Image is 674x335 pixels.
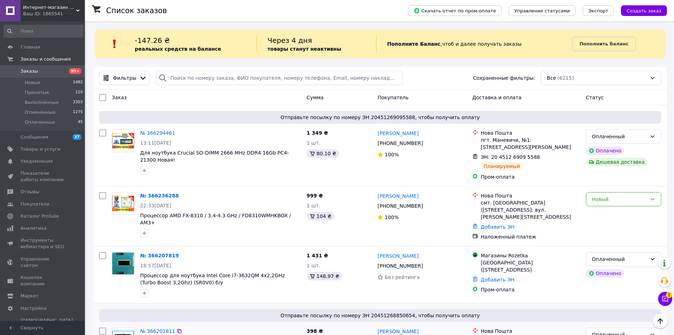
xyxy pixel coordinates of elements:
[472,95,522,100] span: Доставка и оплата
[135,46,221,52] b: реальных средств на балансе
[481,277,514,283] a: Добавить ЭН
[21,158,53,164] span: Уведомления
[21,189,39,195] span: Отзывы
[112,192,134,215] a: Фото товару
[140,273,285,285] a: Процессор для ноутбука Intel Core i7-3632QM 4x2,2GHz (Turbo Boost 3,2Ghz) (SR0V0) б/у
[21,56,71,62] span: Заказы и сообщения
[140,328,175,334] a: № 366201611
[481,173,580,180] div: Пром-оплата
[73,79,83,86] span: 1482
[106,6,167,15] h1: Список заказов
[557,75,574,81] span: (6215)
[21,256,65,269] span: Управление сайтом
[156,71,402,85] input: Поиск по номеру заказа, ФИО покупателя, номеру телефона, Email, номеру накладной
[21,44,40,50] span: Главная
[112,129,134,152] a: Фото товару
[140,213,291,225] a: Процессор AMD FX-8310 / 3.4-4.3 GHz / FD8310WMHKBOX / AM3+
[481,252,580,259] div: Магазины Rozetka
[307,272,342,280] div: 148.97 ₴
[21,134,48,140] span: Сообщения
[658,292,672,306] button: Чат с покупателем1
[592,195,647,203] div: Новый
[481,199,580,220] div: смт. [GEOGRAPHIC_DATA] ([STREET_ADDRESS]: вул. [PERSON_NAME][STREET_ADDRESS]
[25,99,59,106] span: Выполненные
[621,5,667,16] button: Создать заказ
[21,274,65,287] span: Кошелек компании
[307,263,321,268] span: 1 шт.
[385,152,399,157] span: 100%
[109,39,120,49] img: :exclamation:
[586,269,624,278] div: Оплачено
[307,328,323,334] span: 398 ₴
[481,162,523,171] div: Планируемый
[385,214,399,220] span: 100%
[69,68,81,74] span: 99+
[73,134,81,140] span: 37
[588,8,608,13] span: Экспорт
[307,149,339,158] div: 80.10 ₴
[73,109,83,116] span: 1275
[4,25,83,38] input: Поиск
[267,46,341,52] b: товары станут неактивны
[21,68,38,74] span: Заказы
[112,95,127,100] span: Заказ
[580,41,628,46] b: Пополнить баланс
[481,224,514,230] a: Добавить ЭН
[25,109,56,116] span: Отмененные
[378,192,419,200] a: [PERSON_NAME]
[140,193,179,199] a: № 366236288
[21,213,59,219] span: Каталог ProSale
[25,79,40,86] span: Новые
[112,196,134,211] img: Фото товару
[481,129,580,136] div: Нова Пошта
[408,5,502,16] button: Скачать отчет по пром-оплате
[509,5,576,16] button: Управление статусами
[112,252,134,274] img: Фото товару
[387,41,440,47] b: Пополните Баланс
[481,136,580,151] div: пгт. Маневичи, №1: [STREET_ADDRESS][PERSON_NAME]
[378,130,419,137] a: [PERSON_NAME]
[102,312,658,319] span: Отправьте посылку по номеру ЭН 20451268850654, чтобы получить оплату
[140,150,289,163] a: Для ноутбука Crucial SO-DIMM 2666 MHz DDR4 16Gb PC4-21300 Новая!
[21,201,50,207] span: Покупатели
[113,74,136,82] span: Фильтры
[21,305,46,312] span: Настройки
[592,255,647,263] div: Оплаченный
[378,328,419,335] a: [PERSON_NAME]
[21,146,61,152] span: Товары и услуги
[307,193,323,199] span: 999 ₴
[481,192,580,199] div: Нова Пошта
[25,89,49,96] span: Принятые
[586,158,648,166] div: Дешевая доставка
[21,170,65,183] span: Показатели работы компании
[586,95,604,100] span: Статус
[21,225,47,231] span: Аналитика
[73,99,83,106] span: 3303
[481,328,580,335] div: Нова Пошта
[376,201,424,211] div: [PHONE_NUMBER]
[112,133,134,148] img: Фото товару
[376,138,424,148] div: [PHONE_NUMBER]
[592,133,647,140] div: Оплаченный
[140,263,171,268] span: 18:57[DATE]
[307,203,321,208] span: 1 шт.
[307,253,328,258] span: 1 431 ₴
[653,314,668,329] button: Наверх
[514,8,570,13] span: Управление статусами
[666,292,672,298] span: 1
[307,130,328,136] span: 1 349 ₴
[75,89,83,96] span: 110
[614,7,667,13] a: Создать заказ
[572,37,636,51] a: Пополнить баланс
[473,74,535,82] span: Сохраненные фильтры:
[307,95,324,100] span: Сумма
[112,252,134,275] a: Фото товару
[481,154,540,160] span: ЭН: 20 4512 6909 5588
[267,36,312,45] span: Через 4 дня
[78,119,83,125] span: 45
[307,212,334,220] div: 104 ₴
[140,253,179,258] a: № 366207819
[21,237,65,250] span: Инструменты вебмастера и SEO
[25,119,55,125] span: Оплаченные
